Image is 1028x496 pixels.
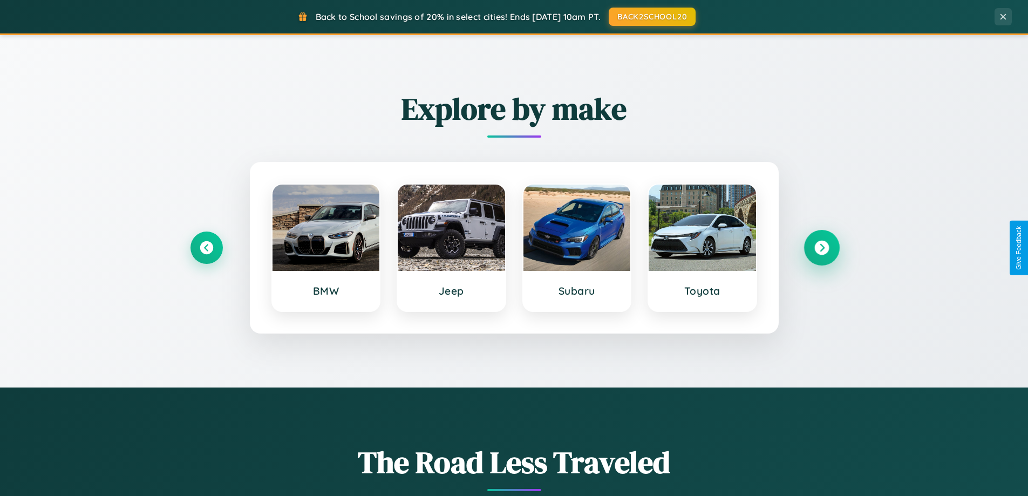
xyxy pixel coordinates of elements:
[190,88,838,130] h2: Explore by make
[534,284,620,297] h3: Subaru
[283,284,369,297] h3: BMW
[609,8,696,26] button: BACK2SCHOOL20
[659,284,745,297] h3: Toyota
[190,441,838,483] h1: The Road Less Traveled
[1015,226,1023,270] div: Give Feedback
[409,284,494,297] h3: Jeep
[316,11,601,22] span: Back to School savings of 20% in select cities! Ends [DATE] 10am PT.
